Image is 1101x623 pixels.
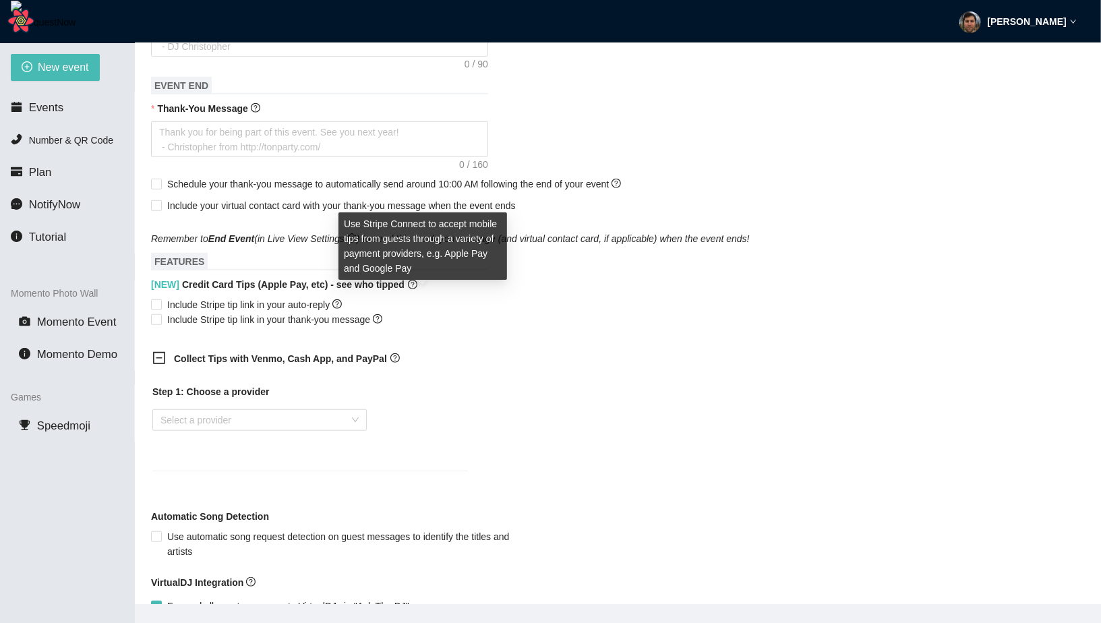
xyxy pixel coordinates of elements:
[151,253,208,270] span: FEATURES
[37,316,117,328] span: Momento Event
[151,279,179,290] span: [NEW]
[29,198,80,211] span: NotifyNow
[152,386,269,397] b: Step 1: Choose a provider
[11,133,22,145] span: phone
[959,11,981,33] img: ACg8ocL1bTAKA2lfBXigJvF4dVmn0cAK-qBhFLcZIcYm964A_60Xrl0o=s96-c
[38,59,89,76] span: New event
[142,343,479,376] div: Collect Tips with Venmo, Cash App, and PayPalquestion-circle
[11,1,76,44] img: RequestNow
[162,529,540,559] span: Use automatic song request detection on guest messages to identify the titles and artists
[37,348,117,361] span: Momento Demo
[152,351,166,365] span: minus-square
[19,419,30,431] span: trophy
[167,200,516,211] span: Include your virtual contact card with your thank-you message when the event ends
[29,166,52,179] span: Plan
[162,297,347,312] span: Include Stripe tip link in your auto-reply
[988,16,1067,27] strong: [PERSON_NAME]
[151,233,750,244] i: Remember to (in Live View Settings ) to send this thank-you message (and virtual contact card, if...
[390,353,400,363] span: question-circle
[11,166,22,177] span: credit-card
[157,103,247,114] b: Thank-You Message
[1070,18,1077,25] span: down
[37,419,90,432] span: Speedmoji
[162,312,388,327] span: Include Stripe tip link in your thank-you message
[29,101,63,114] span: Events
[246,577,256,587] span: question-circle
[344,218,497,274] span: Use Stripe Connect to accept mobile tips from guests through a variety of payment providers, e.g....
[7,7,34,34] button: Open React Query Devtools
[151,77,212,94] span: EVENT END
[29,135,113,146] span: Number & QR Code
[151,277,405,292] b: Credit Card Tips (Apple Pay, etc) - see who tipped
[151,509,269,524] b: Automatic Song Detection
[29,231,66,243] span: Tutorial
[151,577,243,588] b: VirtualDJ Integration
[167,179,621,189] span: Schedule your thank-you message to automatically send around 10:00 AM following the end of your e...
[251,103,260,113] span: question-circle
[208,233,254,244] b: End Event
[162,599,415,614] span: Forward all guest messages to VirtualDJ via "Ask The DJ"
[22,61,32,74] span: plus-circle
[11,54,100,81] button: plus-circleNew event
[11,231,22,242] span: info-circle
[174,353,387,364] b: Collect Tips with Venmo, Cash App, and PayPal
[11,198,22,210] span: message
[612,179,621,188] span: question-circle
[332,299,342,309] span: question-circle
[373,314,382,324] span: question-circle
[19,316,30,327] span: camera
[19,348,30,359] span: info-circle
[11,101,22,113] span: calendar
